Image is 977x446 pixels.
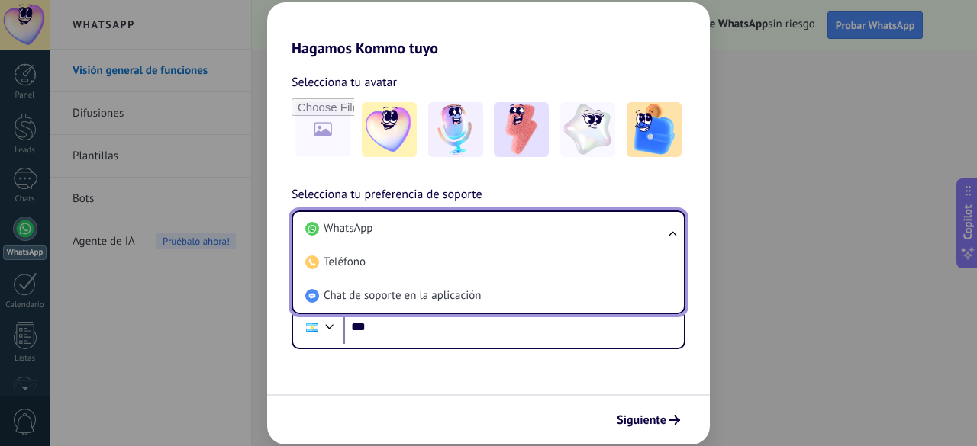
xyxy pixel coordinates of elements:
[324,288,481,303] span: Chat de soporte en la aplicación
[610,407,687,433] button: Siguiente
[494,102,549,157] img: -3.jpeg
[617,415,666,425] span: Siguiente
[560,102,615,157] img: -4.jpeg
[292,185,482,205] span: Selecciona tu preferencia de soporte
[292,72,397,92] span: Selecciona tu avatar
[362,102,417,157] img: -1.jpeg
[627,102,682,157] img: -5.jpeg
[324,255,366,270] span: Teléfono
[428,102,483,157] img: -2.jpeg
[298,311,327,343] div: Argentina: + 54
[267,2,710,57] h2: Hagamos Kommo tuyo
[324,221,372,236] span: WhatsApp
